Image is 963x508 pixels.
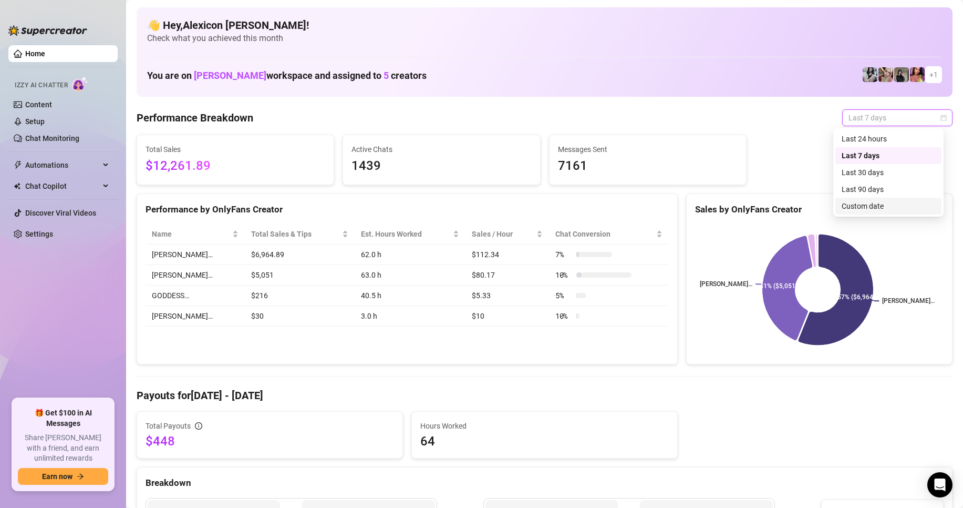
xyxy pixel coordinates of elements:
[245,245,355,265] td: $6,964.89
[146,433,394,450] span: $448
[146,224,245,245] th: Name
[842,150,935,161] div: Last 7 days
[245,306,355,327] td: $30
[146,286,245,306] td: GODDESS…
[848,110,946,126] span: Last 7 days
[351,156,531,176] span: 1439
[251,228,340,240] span: Total Sales & Tips
[355,245,465,265] td: 62.0 h
[25,209,96,217] a: Discover Viral Videos
[355,286,465,306] td: 40.5 h
[465,306,549,327] td: $10
[146,265,245,286] td: [PERSON_NAME]…
[465,286,549,306] td: $5.33
[472,228,534,240] span: Sales / Hour
[8,25,87,36] img: logo-BBDzfeDw.svg
[555,249,572,260] span: 7 %
[245,265,355,286] td: $5,051
[14,182,20,190] img: Chat Copilot
[842,184,935,195] div: Last 90 days
[195,422,202,430] span: info-circle
[355,265,465,286] td: 63.0 h
[194,70,266,81] span: [PERSON_NAME]
[835,164,941,181] div: Last 30 days
[18,468,108,485] button: Earn nowarrow-right
[146,202,669,217] div: Performance by OnlyFans Creator
[25,178,100,195] span: Chat Copilot
[384,70,389,81] span: 5
[25,134,79,143] a: Chat Monitoring
[355,306,465,327] td: 3.0 h
[558,144,738,155] span: Messages Sent
[137,388,952,403] h4: Payouts for [DATE] - [DATE]
[842,200,935,212] div: Custom date
[555,290,572,301] span: 5 %
[549,224,669,245] th: Chat Conversion
[940,115,947,121] span: calendar
[361,228,451,240] div: Est. Hours Worked
[555,310,572,322] span: 10 %
[77,473,84,480] span: arrow-right
[147,33,942,44] span: Check what you achieved this month
[555,269,572,281] span: 10 %
[835,181,941,198] div: Last 90 days
[420,433,669,450] span: 64
[835,147,941,164] div: Last 7 days
[25,157,100,174] span: Automations
[72,76,88,92] img: AI Chatter
[18,408,108,429] span: 🎁 Get $100 in AI Messages
[929,69,938,80] span: + 1
[147,70,427,82] h1: You are on workspace and assigned to creators
[245,286,355,306] td: $216
[927,472,952,497] div: Open Intercom Messenger
[25,117,45,126] a: Setup
[146,156,325,176] span: $12,261.89
[146,420,191,432] span: Total Payouts
[465,265,549,286] td: $80.17
[25,100,52,109] a: Content
[465,224,549,245] th: Sales / Hour
[14,161,22,169] span: thunderbolt
[420,420,669,432] span: Hours Worked
[137,110,253,125] h4: Performance Breakdown
[42,472,73,481] span: Earn now
[152,228,230,240] span: Name
[558,156,738,176] span: 7161
[146,144,325,155] span: Total Sales
[835,130,941,147] div: Last 24 hours
[25,49,45,58] a: Home
[146,306,245,327] td: [PERSON_NAME]…
[894,67,909,82] img: Anna
[15,80,68,90] span: Izzy AI Chatter
[842,167,935,178] div: Last 30 days
[146,245,245,265] td: [PERSON_NAME]…
[878,67,893,82] img: Anna
[695,202,944,217] div: Sales by OnlyFans Creator
[700,281,752,288] text: [PERSON_NAME]…
[25,230,53,238] a: Settings
[245,224,355,245] th: Total Sales & Tips
[835,198,941,215] div: Custom date
[146,476,944,490] div: Breakdown
[883,298,935,305] text: [PERSON_NAME]…
[910,67,925,82] img: GODDESS
[842,133,935,145] div: Last 24 hours
[863,67,877,82] img: Sadie
[555,228,654,240] span: Chat Conversion
[351,144,531,155] span: Active Chats
[147,18,942,33] h4: 👋 Hey, Alexicon [PERSON_NAME] !
[18,433,108,464] span: Share [PERSON_NAME] with a friend, and earn unlimited rewards
[465,245,549,265] td: $112.34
